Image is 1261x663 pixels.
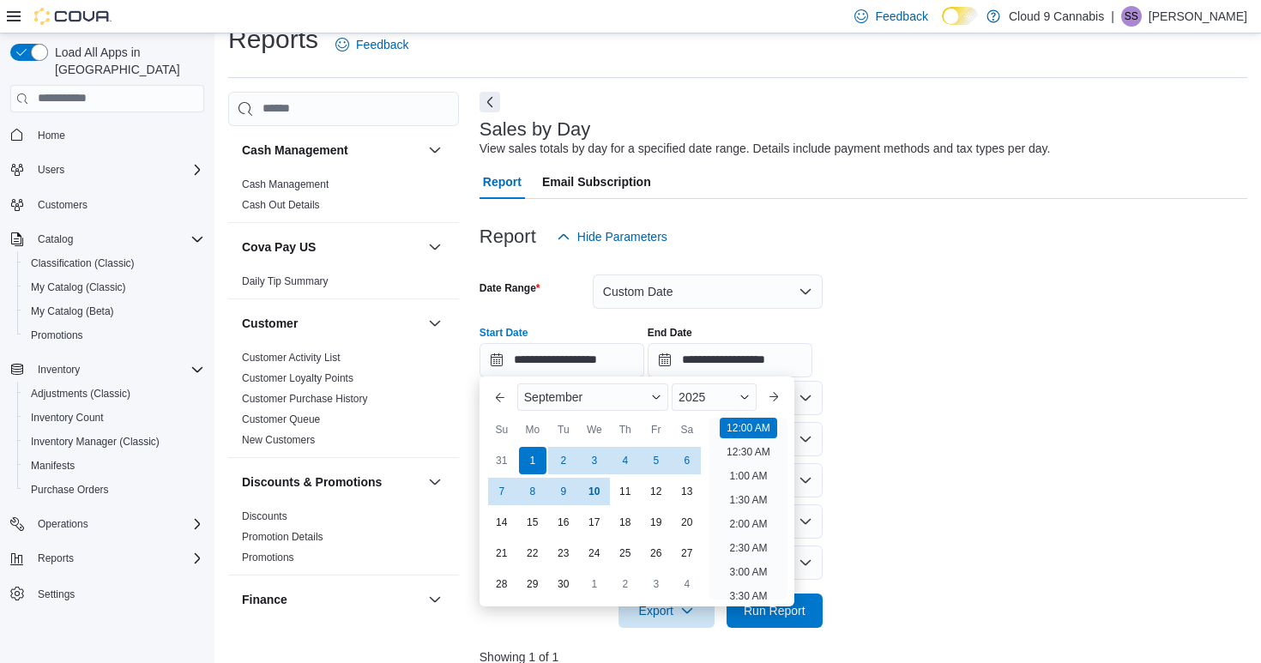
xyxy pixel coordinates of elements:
span: Inventory Count [24,407,204,428]
span: Operations [31,514,204,534]
div: day-3 [581,447,608,474]
div: day-11 [612,478,639,505]
span: Users [38,163,64,177]
span: Manifests [24,455,204,476]
li: 3:30 AM [722,586,774,606]
a: Cash Out Details [242,199,320,211]
span: Feedback [356,36,408,53]
input: Press the down key to open a popover containing a calendar. [648,343,812,377]
div: day-8 [519,478,546,505]
span: SS [1125,6,1138,27]
button: My Catalog (Beta) [17,299,211,323]
div: View sales totals by day for a specified date range. Details include payment methods and tax type... [480,140,1051,158]
button: Finance [242,591,421,608]
div: day-3 [643,570,670,598]
span: Reports [31,548,204,569]
li: 1:30 AM [722,490,774,510]
input: Dark Mode [942,7,978,25]
div: day-17 [581,509,608,536]
div: Mo [519,416,546,443]
div: day-18 [612,509,639,536]
span: Purchase Orders [31,483,109,497]
span: My Catalog (Classic) [31,280,126,294]
label: End Date [648,326,692,340]
a: New Customers [242,434,315,446]
h3: Cova Pay US [242,238,316,256]
li: 2:30 AM [722,538,774,558]
li: 2:00 AM [722,514,774,534]
button: Cova Pay US [425,237,445,257]
button: Customer [425,313,445,334]
span: Feedback [875,8,927,25]
div: Fr [643,416,670,443]
div: day-29 [519,570,546,598]
div: day-26 [643,539,670,567]
h3: Report [480,226,536,247]
button: Next [480,92,500,112]
button: Inventory [3,358,211,382]
button: Open list of options [799,391,812,405]
div: day-9 [550,478,577,505]
span: Email Subscription [542,165,651,199]
label: Date Range [480,281,540,295]
button: Customers [3,192,211,217]
div: day-28 [488,570,516,598]
a: Manifests [24,455,81,476]
a: Promotions [242,551,294,564]
p: | [1111,6,1114,27]
div: day-25 [612,539,639,567]
div: day-30 [550,570,577,598]
span: Load All Apps in [GEOGRAPHIC_DATA] [48,44,204,78]
span: My Catalog (Beta) [24,301,204,322]
div: Customer [228,347,459,457]
h3: Sales by Day [480,119,591,140]
div: day-1 [581,570,608,598]
a: Inventory Count [24,407,111,428]
div: Cash Management [228,174,459,222]
button: My Catalog (Classic) [17,275,211,299]
span: Hide Parameters [577,228,667,245]
button: Promotions [17,323,211,347]
div: day-19 [643,509,670,536]
a: Home [31,125,72,146]
h3: Cash Management [242,142,348,159]
a: Promotion Details [242,531,323,543]
a: Inventory Manager (Classic) [24,431,166,452]
button: Classification (Classic) [17,251,211,275]
div: day-31 [488,447,516,474]
button: Cash Management [425,140,445,160]
button: Purchase Orders [17,478,211,502]
button: Custom Date [593,274,823,309]
button: Run Report [727,594,823,628]
a: Discounts [242,510,287,522]
div: day-24 [581,539,608,567]
span: Customers [38,198,87,212]
div: Sarbjot Singh [1121,6,1142,27]
span: Catalog [31,229,204,250]
ul: Time [709,418,787,600]
span: Inventory [31,359,204,380]
div: day-4 [612,447,639,474]
div: Th [612,416,639,443]
a: Customers [31,195,94,215]
div: day-4 [673,570,701,598]
div: day-6 [673,447,701,474]
span: September [524,390,582,404]
a: My Catalog (Classic) [24,277,133,298]
div: day-23 [550,539,577,567]
span: Catalog [38,232,73,246]
a: Customer Activity List [242,352,341,364]
a: Cash Management [242,178,329,190]
span: Inventory Count [31,411,104,425]
p: Cloud 9 Cannabis [1009,6,1104,27]
div: day-21 [488,539,516,567]
li: 12:00 AM [720,418,777,438]
a: Purchase Orders [24,479,116,500]
h3: Finance [242,591,287,608]
div: We [581,416,608,443]
h1: Reports [228,22,318,57]
button: Manifests [17,454,211,478]
div: day-10 [581,478,608,505]
button: Users [3,158,211,182]
button: Reports [31,548,81,569]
